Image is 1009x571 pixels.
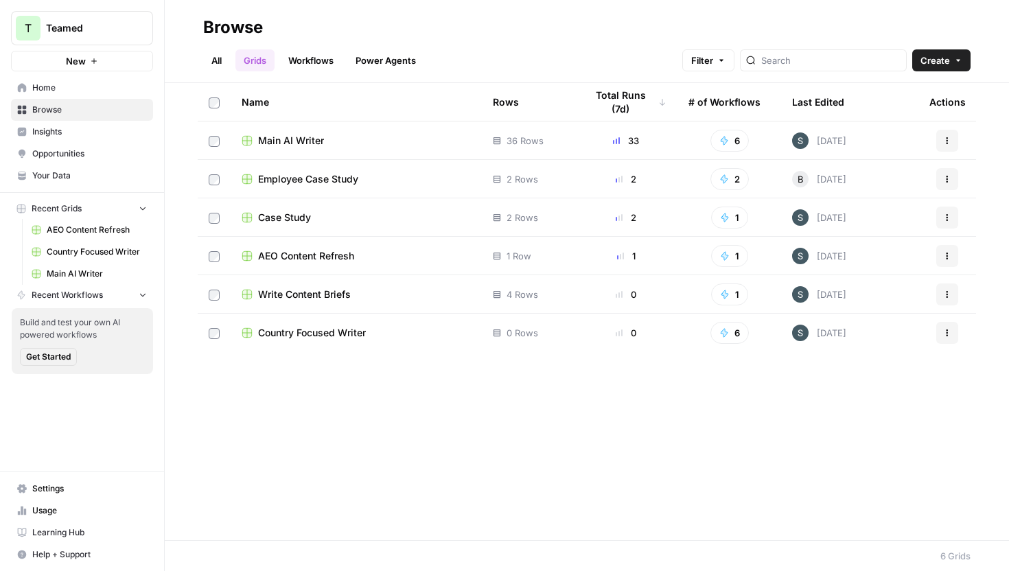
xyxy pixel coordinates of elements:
button: Recent Workflows [11,285,153,305]
span: Help + Support [32,548,147,561]
button: 1 [711,245,748,267]
span: Filter [691,54,713,67]
span: Write Content Briefs [258,288,351,301]
a: AEO Content Refresh [25,219,153,241]
button: Filter [682,49,734,71]
img: wr22xuj0hcyca7ve3yhbbn45oepg [792,286,809,303]
a: Country Focused Writer [242,326,471,340]
a: AEO Content Refresh [242,249,471,263]
a: Insights [11,121,153,143]
span: 0 Rows [507,326,538,340]
div: 2 [585,211,666,224]
span: Your Data [32,170,147,182]
span: B [798,172,804,186]
div: Rows [493,83,519,121]
span: Main AI Writer [258,134,324,148]
div: # of Workflows [688,83,761,121]
div: 1 [585,249,666,263]
button: 2 [710,168,749,190]
span: Opportunities [32,148,147,160]
button: 6 [710,130,749,152]
img: wr22xuj0hcyca7ve3yhbbn45oepg [792,132,809,149]
a: Settings [11,478,153,500]
span: Usage [32,504,147,517]
span: Create [920,54,950,67]
a: Main AI Writer [25,263,153,285]
div: Total Runs (7d) [585,83,666,121]
img: wr22xuj0hcyca7ve3yhbbn45oepg [792,209,809,226]
a: Main AI Writer [242,134,471,148]
span: Country Focused Writer [47,246,147,258]
span: Teamed [46,21,129,35]
img: wr22xuj0hcyca7ve3yhbbn45oepg [792,325,809,341]
div: [DATE] [792,248,846,264]
span: Insights [32,126,147,138]
button: 1 [711,283,748,305]
div: Name [242,83,471,121]
a: Grids [235,49,275,71]
span: Main AI Writer [47,268,147,280]
span: 36 Rows [507,134,544,148]
a: Write Content Briefs [242,288,471,301]
button: 6 [710,322,749,344]
button: Get Started [20,348,77,366]
button: Recent Grids [11,198,153,219]
button: New [11,51,153,71]
div: [DATE] [792,132,846,149]
span: 2 Rows [507,211,538,224]
span: Case Study [258,211,311,224]
div: [DATE] [792,325,846,341]
span: Build and test your own AI powered workflows [20,316,145,341]
span: Settings [32,482,147,495]
div: 2 [585,172,666,186]
span: AEO Content Refresh [258,249,354,263]
span: 4 Rows [507,288,538,301]
span: Recent Workflows [32,289,103,301]
div: Last Edited [792,83,844,121]
div: [DATE] [792,286,846,303]
a: Your Data [11,165,153,187]
div: [DATE] [792,209,846,226]
span: 2 Rows [507,172,538,186]
span: Home [32,82,147,94]
span: T [25,20,32,36]
input: Search [761,54,901,67]
span: Browse [32,104,147,116]
button: Create [912,49,971,71]
button: Workspace: Teamed [11,11,153,45]
a: Learning Hub [11,522,153,544]
img: wr22xuj0hcyca7ve3yhbbn45oepg [792,248,809,264]
div: Browse [203,16,263,38]
a: Home [11,77,153,99]
a: Browse [11,99,153,121]
a: Country Focused Writer [25,241,153,263]
a: Employee Case Study [242,172,471,186]
div: 0 [585,288,666,301]
div: 0 [585,326,666,340]
a: Power Agents [347,49,424,71]
span: Learning Hub [32,526,147,539]
div: 6 Grids [940,549,971,563]
div: [DATE] [792,171,846,187]
a: Usage [11,500,153,522]
a: Opportunities [11,143,153,165]
a: Case Study [242,211,471,224]
button: Help + Support [11,544,153,566]
span: Recent Grids [32,202,82,215]
span: New [66,54,86,68]
span: Employee Case Study [258,172,358,186]
span: Get Started [26,351,71,363]
span: AEO Content Refresh [47,224,147,236]
div: Actions [929,83,966,121]
div: 33 [585,134,666,148]
a: Workflows [280,49,342,71]
span: 1 Row [507,249,531,263]
a: All [203,49,230,71]
button: 1 [711,207,748,229]
span: Country Focused Writer [258,326,366,340]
